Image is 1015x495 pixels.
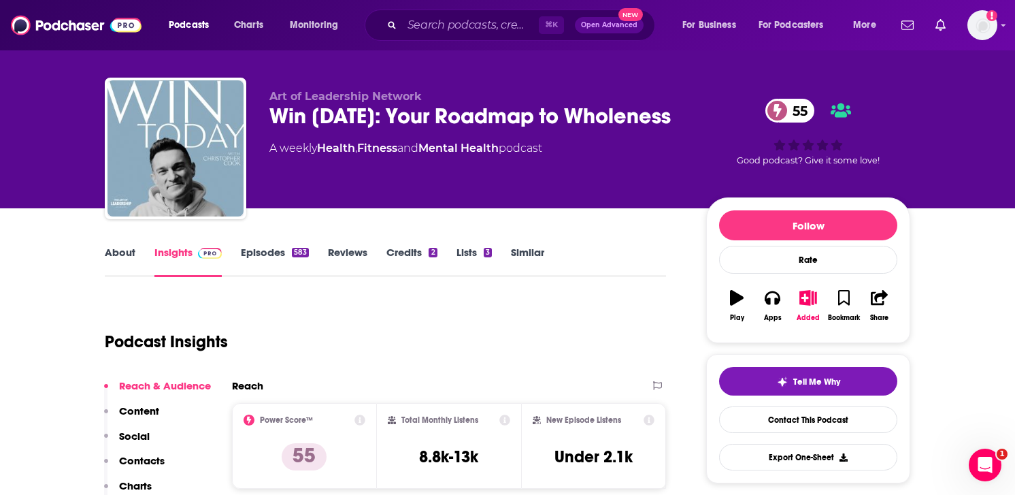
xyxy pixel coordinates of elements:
span: Art of Leadership Network [269,90,422,103]
p: 55 [282,443,327,470]
span: For Business [682,16,736,35]
span: Logged in as EllaRoseMurphy [967,10,997,40]
a: Contact This Podcast [719,406,897,433]
span: Good podcast? Give it some love! [737,155,880,165]
button: Show profile menu [967,10,997,40]
span: , [355,142,357,155]
a: Episodes583 [241,246,309,277]
a: Show notifications dropdown [896,14,919,37]
p: Contacts [119,454,165,467]
a: Show notifications dropdown [930,14,951,37]
a: Reviews [328,246,367,277]
input: Search podcasts, credits, & more... [402,14,539,36]
button: open menu [159,14,227,36]
div: Search podcasts, credits, & more... [378,10,668,41]
div: Share [870,314,888,322]
button: open menu [673,14,753,36]
div: 2 [429,248,437,257]
button: Open AdvancedNew [575,17,644,33]
span: Tell Me Why [793,377,840,387]
p: Reach & Audience [119,379,211,392]
span: Open Advanced [581,22,637,29]
button: Follow [719,210,897,240]
img: User Profile [967,10,997,40]
a: Fitness [357,142,397,155]
button: open menu [280,14,356,36]
span: New [618,8,643,21]
h2: Total Monthly Listens [401,415,478,425]
button: tell me why sparkleTell Me Why [719,367,897,396]
iframe: Intercom live chat [969,449,1001,481]
a: About [105,246,135,277]
button: Export One-Sheet [719,444,897,470]
div: Play [730,314,744,322]
span: 1 [997,449,1008,460]
div: 583 [292,248,309,257]
span: Monitoring [290,16,338,35]
p: Social [119,430,150,443]
a: InsightsPodchaser Pro [154,246,222,277]
p: Charts [119,479,152,492]
div: Apps [764,314,782,322]
button: Share [862,281,897,330]
button: Bookmark [826,281,861,330]
button: Social [104,430,150,455]
span: More [853,16,876,35]
button: Content [104,404,159,430]
a: Similar [511,246,544,277]
img: Podchaser - Follow, Share and Rate Podcasts [11,12,142,38]
img: Podchaser Pro [198,248,222,259]
div: 55Good podcast? Give it some love! [706,90,910,174]
h3: 8.8k-13k [419,447,478,467]
a: Mental Health [418,142,499,155]
span: For Podcasters [759,16,824,35]
div: Bookmark [828,314,860,322]
div: 3 [484,248,492,257]
a: Health [317,142,355,155]
span: Charts [234,16,263,35]
h1: Podcast Insights [105,332,228,352]
h2: New Episode Listens [546,415,621,425]
a: Charts [225,14,271,36]
button: open menu [844,14,893,36]
p: Content [119,404,159,417]
button: Reach & Audience [104,379,211,404]
a: 55 [765,99,814,123]
h2: Reach [232,379,263,392]
button: Play [719,281,754,330]
div: A weekly podcast [269,140,542,157]
svg: Email not verified [986,10,997,21]
div: Added [797,314,820,322]
button: Added [791,281,826,330]
span: and [397,142,418,155]
h2: Power Score™ [260,415,313,425]
span: 55 [779,99,814,123]
a: Credits2 [386,246,437,277]
div: Rate [719,246,897,274]
img: Win Today: Your Roadmap to Wholeness [107,80,244,217]
a: Lists3 [456,246,492,277]
img: tell me why sparkle [777,377,788,387]
button: Contacts [104,454,165,479]
button: Apps [754,281,790,330]
span: Podcasts [169,16,209,35]
h3: Under 2.1k [554,447,633,467]
button: open menu [750,14,844,36]
span: ⌘ K [539,16,564,34]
